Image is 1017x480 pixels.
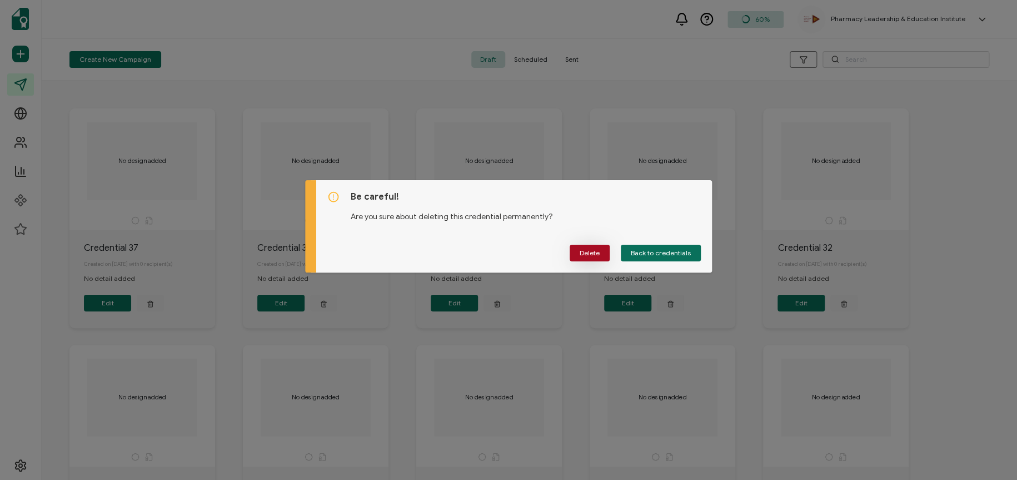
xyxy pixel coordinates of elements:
span: Delete [580,250,600,256]
button: Delete [570,245,610,261]
h5: Be careful! [351,191,701,202]
div: dialog [305,180,712,273]
p: Are you sure about deleting this credential permanently? [351,202,701,222]
span: Back to credentials [631,250,691,256]
button: Back to credentials [621,245,701,261]
iframe: Chat Widget [961,427,1017,480]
